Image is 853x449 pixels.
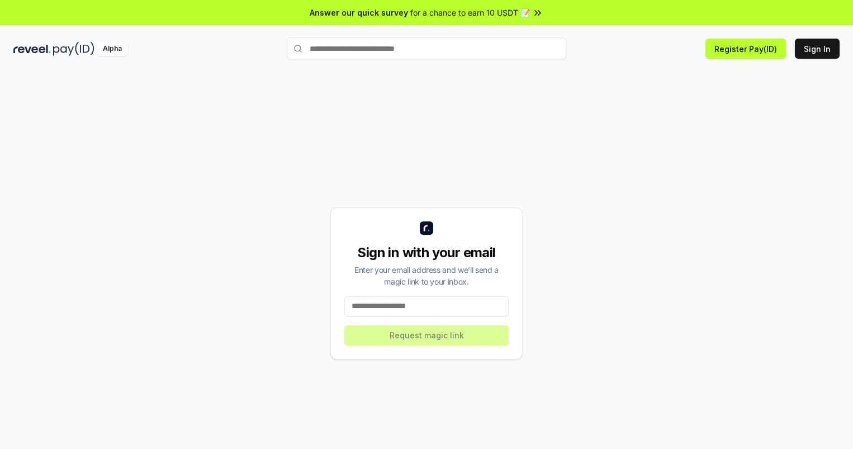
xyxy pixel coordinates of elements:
button: Sign In [795,39,840,59]
button: Register Pay(ID) [705,39,786,59]
div: Sign in with your email [344,244,509,262]
div: Alpha [97,42,128,56]
img: pay_id [53,42,94,56]
div: Enter your email address and we’ll send a magic link to your inbox. [344,264,509,287]
span: Answer our quick survey [310,7,408,18]
span: for a chance to earn 10 USDT 📝 [410,7,530,18]
img: logo_small [420,221,433,235]
img: reveel_dark [13,42,51,56]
